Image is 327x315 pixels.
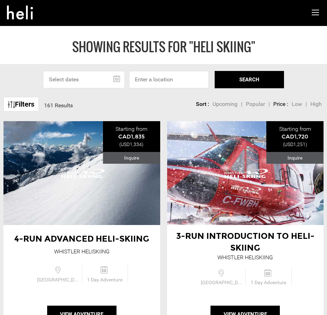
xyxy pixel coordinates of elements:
[268,100,270,108] li: |
[35,276,81,283] span: [GEOGRAPHIC_DATA]
[103,152,160,164] div: Inquire
[118,133,145,140] span: CAD1,835
[306,100,307,108] li: |
[43,71,125,88] input: Select dates
[219,151,271,196] img: images
[44,102,73,109] span: 161 Results
[14,234,149,244] span: 4-Run Advanced Heli-Skiing
[283,142,307,147] span: (USD1,251)
[3,97,39,112] a: Filters
[292,101,302,107] span: Low
[176,231,315,253] span: 3-Run Introduction to Heli-Skiing
[241,100,242,108] li: |
[279,126,311,132] span: Starting from
[54,248,110,256] div: Whistler Heliskiing
[82,276,128,283] span: 1 Day Adventure
[56,151,108,196] img: images
[310,101,322,107] span: High
[217,254,273,262] div: Whistler Heliskiing
[282,133,308,140] span: CAD1,720
[129,71,209,88] input: Enter a location
[246,101,265,107] span: Popular
[266,152,324,164] div: Inquire
[199,279,245,286] span: [GEOGRAPHIC_DATA]
[115,126,147,132] span: Starting from
[213,101,238,107] span: Upcoming
[119,142,144,147] span: (USD1,334)
[196,100,209,108] li: Sort :
[8,101,15,108] img: btn-icon.svg
[215,71,284,88] button: SEARCH
[246,279,291,286] span: 1 Day Adventure
[273,100,288,108] li: Price :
